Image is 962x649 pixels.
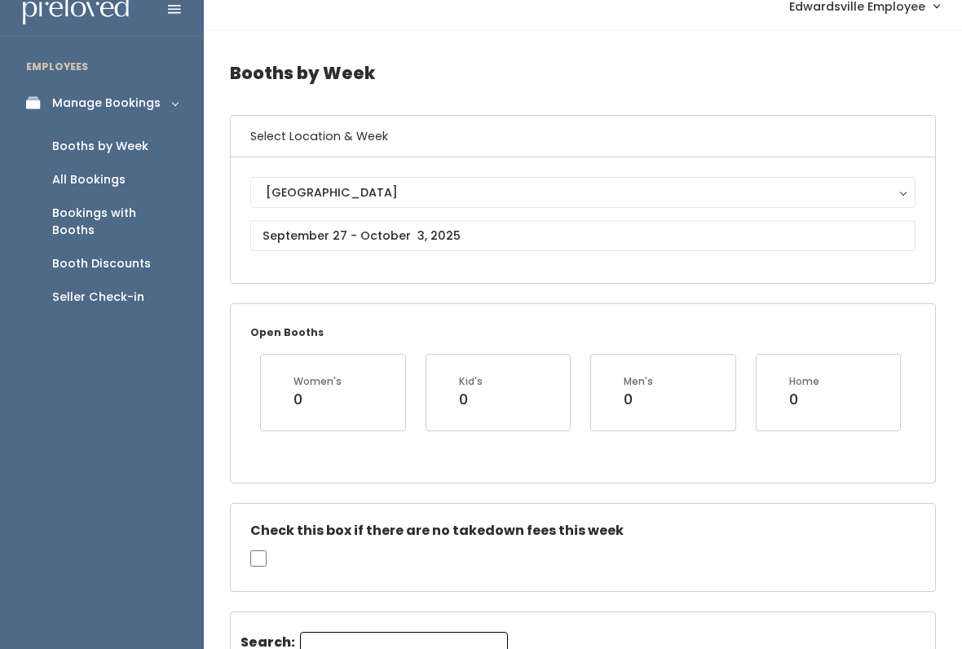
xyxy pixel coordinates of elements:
div: Booth Discounts [52,255,151,272]
div: 0 [459,389,483,410]
div: Manage Bookings [52,95,161,112]
div: Men's [624,374,653,389]
div: 0 [624,389,653,410]
h5: Check this box if there are no takedown fees this week [250,523,916,538]
div: Bookings with Booths [52,205,178,239]
div: All Bookings [52,171,126,188]
button: [GEOGRAPHIC_DATA] [250,177,916,208]
div: 0 [293,389,342,410]
div: 0 [789,389,819,410]
div: Women's [293,374,342,389]
div: Home [789,374,819,389]
small: Open Booths [250,325,324,339]
h4: Booths by Week [230,51,936,95]
div: Seller Check-in [52,289,144,306]
div: Booths by Week [52,138,148,155]
h6: Select Location & Week [231,116,935,157]
div: Kid's [459,374,483,389]
div: [GEOGRAPHIC_DATA] [266,183,900,201]
input: September 27 - October 3, 2025 [250,220,916,251]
